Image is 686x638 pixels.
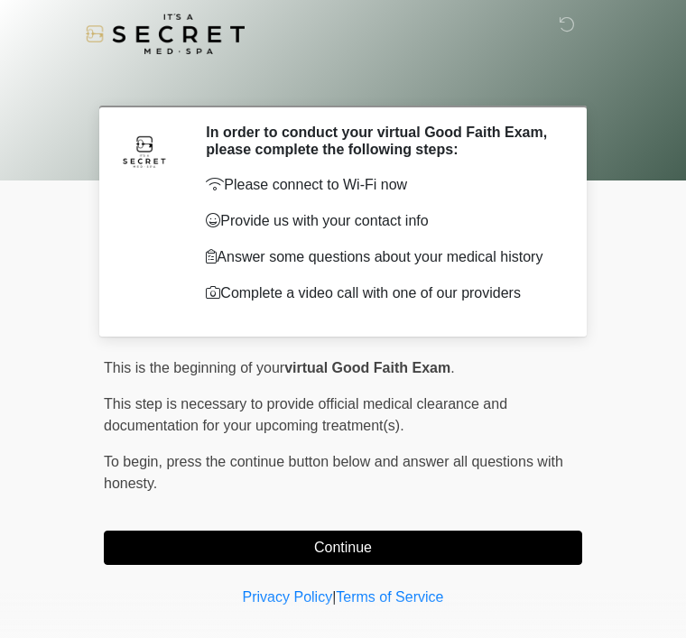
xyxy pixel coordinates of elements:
strong: virtual Good Faith Exam [284,360,450,375]
button: Continue [104,531,582,565]
span: . [450,360,454,375]
a: | [332,589,336,605]
p: Provide us with your contact info [206,210,555,232]
span: press the continue button below and answer all questions with honesty. [104,454,563,491]
span: This step is necessary to provide official medical clearance and documentation for your upcoming ... [104,396,507,433]
h2: In order to conduct your virtual Good Faith Exam, please complete the following steps: [206,124,555,158]
img: Agent Avatar [117,124,171,178]
img: It's A Secret Med Spa Logo [86,14,245,54]
p: Please connect to Wi-Fi now [206,174,555,196]
span: This is the beginning of your [104,360,284,375]
h1: ‎ ‎ [90,65,596,98]
p: Complete a video call with one of our providers [206,282,555,304]
span: To begin, [104,454,166,469]
p: Answer some questions about your medical history [206,246,555,268]
a: Terms of Service [336,589,443,605]
a: Privacy Policy [243,589,333,605]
